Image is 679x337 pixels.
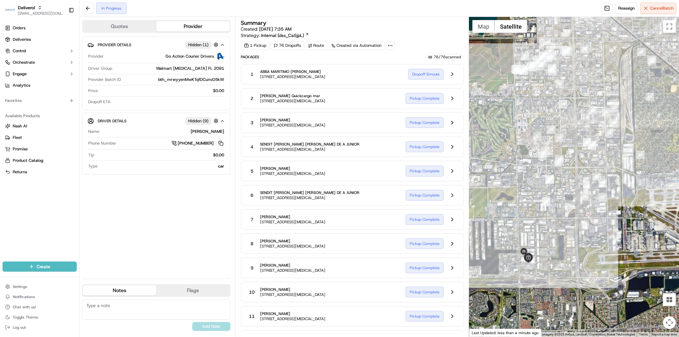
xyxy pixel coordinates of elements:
div: 8 [538,152,547,160]
span: [STREET_ADDRESS][MEDICAL_DATA] [260,292,326,297]
button: Log out [3,323,77,332]
span: Notifications [13,294,35,299]
button: CancelBatch [640,3,676,14]
span: Fleet [13,135,22,140]
div: 12 [555,134,563,142]
button: Show satellite imagery [495,20,527,33]
span: • [53,99,55,104]
div: 34 [536,62,544,70]
img: 8571987876998_91fb9ceb93ad5c398215_72.jpg [13,61,25,72]
button: Flags [156,285,230,296]
span: Knowledge Base [13,142,49,149]
div: 42 [539,52,547,60]
a: 💻API Documentation [51,140,105,151]
div: 15 [555,80,564,88]
span: [PHONE_NUMBER] [178,140,214,146]
span: 7 [251,216,253,223]
a: Open this area in Google Maps (opens a new window) [471,328,492,337]
a: Fleet [5,135,74,140]
a: Internal (dss_CaSjpL) [261,32,309,39]
span: [STREET_ADDRESS][MEDICAL_DATA] [260,147,360,152]
div: 75 [598,193,607,202]
span: 5 [251,168,253,174]
a: Product Catalog [5,158,74,163]
div: 20 [513,64,521,73]
div: Strategy: [241,32,309,39]
span: Tip [88,152,94,158]
a: Returns [5,169,74,175]
span: Promise [13,146,28,152]
div: 9 [541,147,550,155]
span: Deliverol [18,4,35,11]
a: Terms (opens in new tab) [639,333,648,336]
img: Nash [6,6,19,19]
button: Quotes [83,21,156,32]
span: Create [37,263,50,270]
div: 66 [602,108,610,116]
div: 37 [539,59,547,67]
span: Nash AI [13,123,27,129]
img: 1736555255976-a54dd68f-1ca7-489b-9aae-adbdc363a1c4 [13,99,18,104]
div: 67 [610,104,618,112]
div: Available Products [3,111,77,121]
div: 14 [559,100,567,108]
div: 48 [562,47,570,55]
div: 💻 [54,143,59,148]
a: Powered byPylon [45,158,77,163]
span: Control [13,48,26,54]
span: [PERSON_NAME] Quickcargo mar [260,93,326,98]
a: Promise [5,146,74,152]
span: 6 [251,192,253,198]
button: Notifications [3,292,77,301]
div: 36 [548,64,556,73]
span: Type [88,163,97,169]
div: 44 [546,47,555,55]
button: Hidden (9) [185,117,220,125]
span: Dropoff ETA [88,99,110,105]
div: 58 [637,48,646,56]
a: Nash AI [5,123,74,129]
div: 31 [521,52,529,61]
div: 32 [533,56,541,64]
div: 61 [646,93,654,101]
div: $0.00 [97,152,224,158]
span: Reassign [618,5,635,11]
a: Orders [3,23,77,33]
input: Got a question? Start typing here... [17,41,115,48]
span: [STREET_ADDRESS][MEDICAL_DATA] [260,268,326,273]
div: 6 [546,175,554,183]
div: 21 [513,66,521,74]
span: 11 [249,313,255,319]
div: car [100,163,224,169]
span: 2 [251,95,253,102]
button: Driver DetailsHidden (9) [88,116,225,126]
span: [STREET_ADDRESS][MEDICAL_DATA] [260,98,326,104]
div: 27 [520,66,528,74]
span: Hidden ( 9 ) [188,118,209,124]
h3: Summary [241,20,267,26]
button: [EMAIL_ADDRESS][DOMAIN_NAME] [18,11,63,16]
div: 63 [636,151,645,159]
div: 13 [547,125,555,134]
img: ActionCourier.png [217,53,224,60]
span: Imagery ©2025 Airbus, Landsat / Copernicus, Maxar Technologies [542,333,635,336]
span: [PERSON_NAME] [260,118,326,123]
span: [DATE] [56,99,69,104]
div: Favorites [3,96,77,106]
span: Settings [13,284,27,289]
span: $0.00 [213,88,224,94]
button: Map camera controls [663,316,676,329]
span: [PERSON_NAME] [260,311,326,316]
span: Orchestrate [13,60,35,65]
div: 59 [647,55,656,64]
span: Chat with us! [13,305,36,310]
span: [STREET_ADDRESS][MEDICAL_DATA] [260,123,326,128]
div: 11 [555,157,563,166]
button: Engage [3,69,77,79]
img: Jeff Sasse [6,110,17,120]
span: API Documentation [60,142,102,149]
span: 4 [251,144,253,150]
span: [STREET_ADDRESS][MEDICAL_DATA] [260,316,326,321]
span: Toggle Theme [13,315,38,320]
span: Driver Details [98,118,126,124]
